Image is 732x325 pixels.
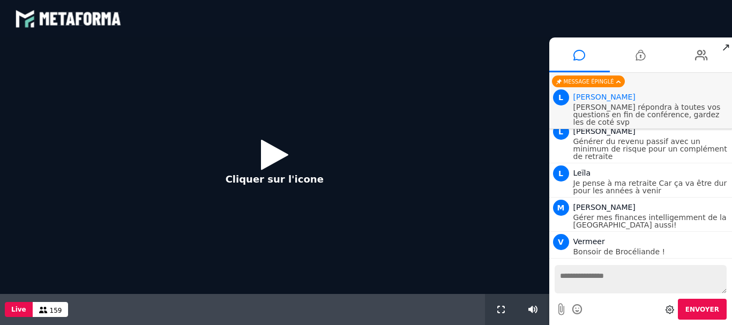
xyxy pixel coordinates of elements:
[553,124,569,140] span: L
[573,169,591,177] span: Leïla
[573,138,730,160] p: Générer du revenu passif avec un minimum de risque pour un complément de retraite
[685,306,719,313] span: Envoyer
[573,237,605,246] span: Vermeer
[573,248,730,255] p: Bonsoir de Brocéliande !
[573,214,730,229] p: Gérer mes finances intelligemment de la [GEOGRAPHIC_DATA] aussi!
[573,179,730,194] p: Je pense à ma retraite Car ça va être dur pour les années à venir
[226,172,324,186] p: Cliquer sur l'icone
[553,165,569,182] span: L
[553,200,569,216] span: M
[678,299,727,320] button: Envoyer
[553,89,569,105] span: L
[720,37,732,57] span: ↗
[553,234,569,250] span: V
[552,75,625,87] div: Message épinglé
[573,127,636,135] span: [PERSON_NAME]
[50,307,62,314] span: 159
[573,203,636,211] span: [PERSON_NAME]
[5,302,33,317] button: Live
[573,103,730,126] p: [PERSON_NAME] répondra à toutes vos questions en fin de conférence, gardez les de coté svp
[215,131,334,200] button: Cliquer sur l'icone
[573,93,636,101] span: Animateur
